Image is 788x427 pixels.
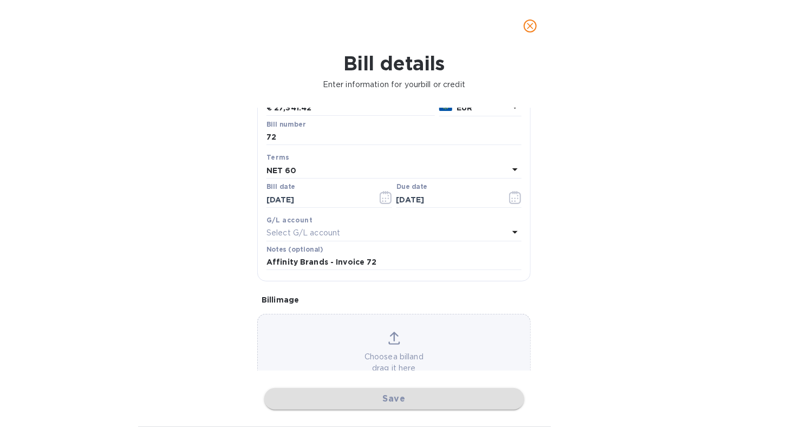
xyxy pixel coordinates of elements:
p: Select G/L account [266,227,340,239]
label: Bill date [266,184,295,190]
p: Enter information for your bill or credit [9,79,779,90]
h1: Bill details [9,52,779,75]
button: close [517,13,543,39]
input: Enter bill number [266,129,522,146]
div: € [266,100,274,116]
input: Enter notes [266,254,522,271]
b: G/L account [266,216,312,224]
label: Bill number [266,121,305,128]
input: € Enter bill amount [274,100,435,116]
p: Choose a bill and drag it here [258,351,530,374]
p: Bill image [262,294,526,305]
input: Due date [396,192,499,208]
b: NET 60 [266,166,297,175]
input: Select date [266,192,369,208]
label: Notes (optional) [266,246,323,253]
b: EUR [457,103,472,112]
b: Terms [266,153,290,161]
label: Due date [396,184,427,190]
